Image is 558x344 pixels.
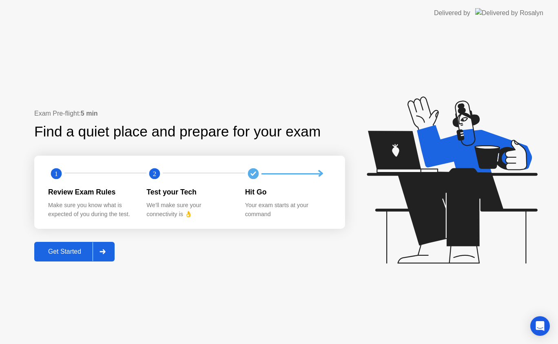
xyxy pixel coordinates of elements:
[48,201,133,219] div: Make sure you know what is expected of you during the test.
[530,316,550,336] div: Open Intercom Messenger
[245,187,330,197] div: Hit Go
[37,248,93,255] div: Get Started
[34,242,115,261] button: Get Started
[475,8,543,18] img: Delivered by Rosalyn
[34,121,322,143] div: Find a quiet place and prepare for your exam
[153,170,156,178] text: 2
[245,201,330,219] div: Your exam starts at your command
[434,8,470,18] div: Delivered by
[81,110,98,117] b: 5 min
[146,187,232,197] div: Test your Tech
[34,109,345,118] div: Exam Pre-flight:
[48,187,133,197] div: Review Exam Rules
[146,201,232,219] div: We’ll make sure your connectivity is 👌
[55,170,58,178] text: 1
